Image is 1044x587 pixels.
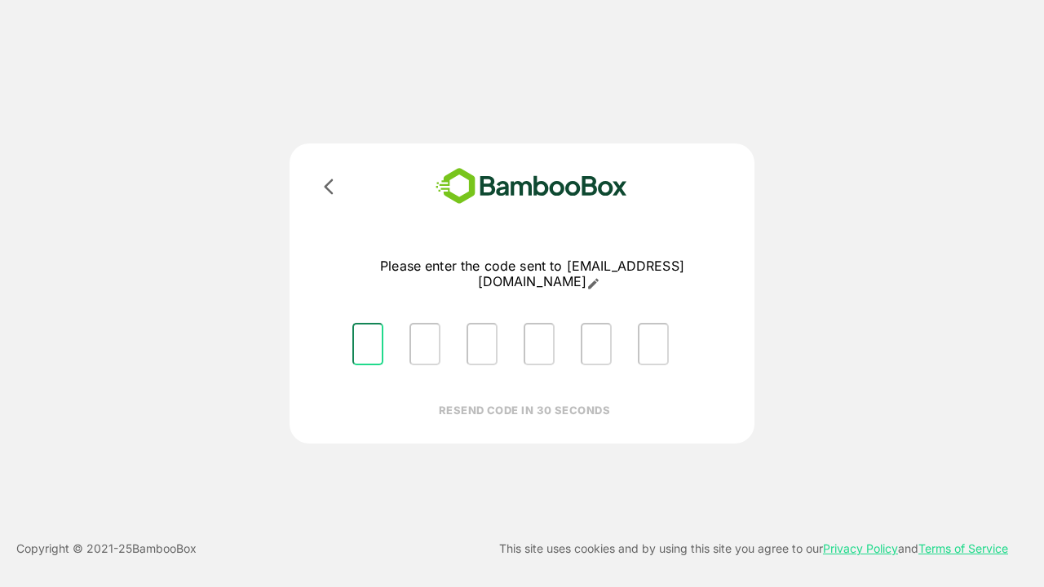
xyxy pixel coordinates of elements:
img: bamboobox [412,163,651,210]
p: This site uses cookies and by using this site you agree to our and [499,539,1008,558]
input: Please enter OTP character 2 [409,323,440,365]
input: Please enter OTP character 1 [352,323,383,365]
input: Please enter OTP character 3 [467,323,498,365]
input: Please enter OTP character 4 [524,323,555,365]
p: Copyright © 2021- 25 BambooBox [16,539,197,558]
p: Please enter the code sent to [EMAIL_ADDRESS][DOMAIN_NAME] [339,258,725,290]
input: Please enter OTP character 6 [638,323,669,365]
input: Please enter OTP character 5 [581,323,612,365]
a: Privacy Policy [823,541,898,555]
a: Terms of Service [918,541,1008,555]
